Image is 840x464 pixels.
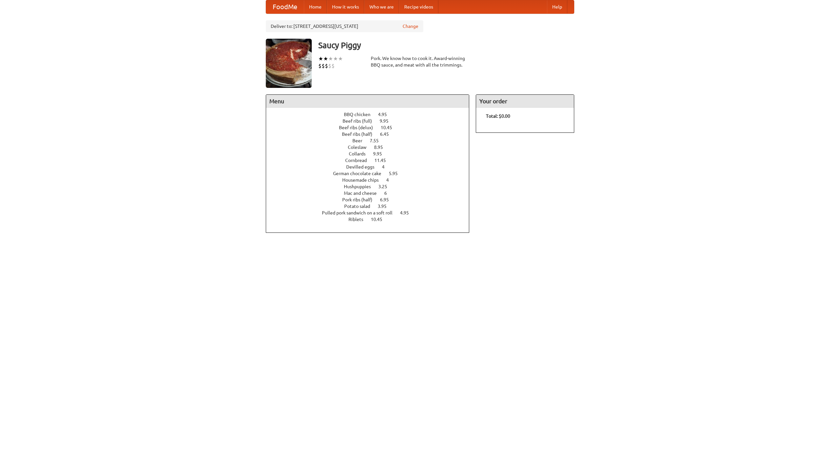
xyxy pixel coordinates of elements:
span: Devilled eggs [346,164,381,170]
li: ★ [338,55,343,62]
span: Riblets [348,217,370,222]
li: $ [325,62,328,70]
a: Change [403,23,418,30]
h3: Saucy Piggy [318,39,574,52]
a: German chocolate cake 5.95 [333,171,410,176]
li: ★ [328,55,333,62]
span: Beef ribs (delux) [339,125,380,130]
span: 6.95 [380,197,395,202]
a: BBQ chicken 4.95 [344,112,399,117]
span: 10.45 [371,217,389,222]
a: Home [304,0,327,13]
span: Housemade chips [342,177,385,183]
span: 10.45 [381,125,399,130]
span: Hushpuppies [344,184,377,189]
li: ★ [318,55,323,62]
span: Coleslaw [348,145,373,150]
span: BBQ chicken [344,112,377,117]
a: Beef ribs (delux) 10.45 [339,125,404,130]
img: angular.jpg [266,39,312,88]
a: Pork ribs (half) 6.95 [342,197,401,202]
span: Beef ribs (full) [343,118,379,124]
a: Hushpuppies 3.25 [344,184,399,189]
li: ★ [323,55,328,62]
a: Beef ribs (full) 9.95 [343,118,401,124]
span: 5.95 [389,171,404,176]
span: German chocolate cake [333,171,388,176]
li: $ [328,62,331,70]
a: Beer 7.55 [352,138,391,143]
b: Total: $0.00 [486,113,510,119]
span: 9.95 [380,118,395,124]
a: Recipe videos [399,0,438,13]
a: Pulled pork sandwich on a soft roll 4.95 [322,210,421,215]
span: Collards [349,151,372,156]
a: How it works [327,0,364,13]
span: 9.95 [373,151,388,156]
h4: Your order [476,95,574,108]
li: $ [331,62,335,70]
span: 4 [386,177,395,183]
a: Coleslaw 8.95 [348,145,395,150]
span: 3.95 [378,204,393,209]
a: Riblets 10.45 [348,217,394,222]
div: Pork. We know how to cook it. Award-winning BBQ sauce, and meat with all the trimmings. [371,55,469,68]
span: Cornbread [345,158,373,163]
span: Pork ribs (half) [342,197,379,202]
a: Collards 9.95 [349,151,394,156]
span: Potato salad [344,204,377,209]
span: 4 [382,164,391,170]
a: Beef ribs (half) 6.45 [342,131,401,137]
span: Beer [352,138,369,143]
span: 11.45 [374,158,392,163]
span: 4.95 [400,210,415,215]
a: Housemade chips 4 [342,177,401,183]
a: Devilled eggs 4 [346,164,397,170]
span: 4.95 [378,112,393,117]
span: 6.45 [380,131,395,137]
li: ★ [333,55,338,62]
div: Deliver to: [STREET_ADDRESS][US_STATE] [266,20,423,32]
a: Potato salad 3.95 [344,204,399,209]
span: 8.95 [374,145,389,150]
a: Mac and cheese 6 [344,191,399,196]
span: 7.55 [370,138,385,143]
h4: Menu [266,95,469,108]
span: 6 [384,191,393,196]
a: Cornbread 11.45 [345,158,398,163]
a: Who we are [364,0,399,13]
a: Help [547,0,567,13]
a: FoodMe [266,0,304,13]
li: $ [322,62,325,70]
li: $ [318,62,322,70]
span: Beef ribs (half) [342,131,379,137]
span: Mac and cheese [344,191,383,196]
span: 3.25 [378,184,394,189]
span: Pulled pork sandwich on a soft roll [322,210,399,215]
